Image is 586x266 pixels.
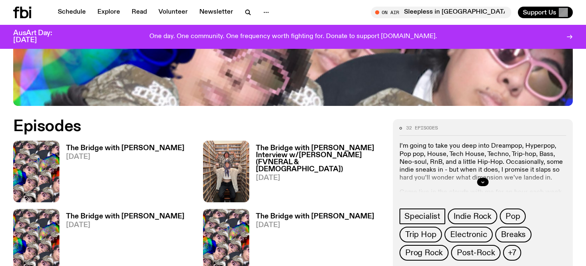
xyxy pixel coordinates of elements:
[508,248,516,257] span: +7
[405,230,436,239] span: Trip Hop
[256,222,374,229] span: [DATE]
[256,145,383,173] h3: The Bridge with [PERSON_NAME] Interview w/[PERSON_NAME] (FVNERAL & [DEMOGRAPHIC_DATA])
[404,212,440,221] span: Specialist
[53,7,91,18] a: Schedule
[448,208,497,224] a: Indie Rock
[523,9,556,16] span: Support Us
[256,213,374,220] h3: The Bridge with [PERSON_NAME]
[66,145,184,152] h3: The Bridge with [PERSON_NAME]
[518,7,573,18] button: Support Us
[450,230,487,239] span: Electronic
[399,142,566,182] p: I’m going to take you deep into Dreampop, Hyperpop, Pop pop, House, Tech House, Techno, Trip-hop,...
[92,7,125,18] a: Explore
[13,30,66,44] h3: AusArt Day: [DATE]
[13,119,383,134] h2: Episodes
[444,227,493,242] a: Electronic
[451,245,501,261] a: Post-Rock
[249,145,383,202] a: The Bridge with [PERSON_NAME] Interview w/[PERSON_NAME] (FVNERAL & [DEMOGRAPHIC_DATA])[DATE]
[371,7,511,18] button: On AirSleepless in [GEOGRAPHIC_DATA]
[457,248,495,257] span: Post-Rock
[503,245,521,261] button: +7
[194,7,238,18] a: Newsletter
[59,145,184,202] a: The Bridge with [PERSON_NAME][DATE]
[500,208,526,224] a: Pop
[66,222,184,229] span: [DATE]
[406,126,438,130] span: 32 episodes
[256,175,383,182] span: [DATE]
[405,248,443,257] span: Prog Rock
[454,212,491,221] span: Indie Rock
[127,7,152,18] a: Read
[399,227,442,242] a: Trip Hop
[501,230,526,239] span: Breaks
[66,213,184,220] h3: The Bridge with [PERSON_NAME]
[506,212,520,221] span: Pop
[399,208,445,224] a: Specialist
[66,153,184,161] span: [DATE]
[149,33,437,41] p: One day. One community. One frequency worth fighting for. Donate to support [DOMAIN_NAME].
[399,245,449,261] a: Prog Rock
[495,227,532,242] a: Breaks
[154,7,193,18] a: Volunteer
